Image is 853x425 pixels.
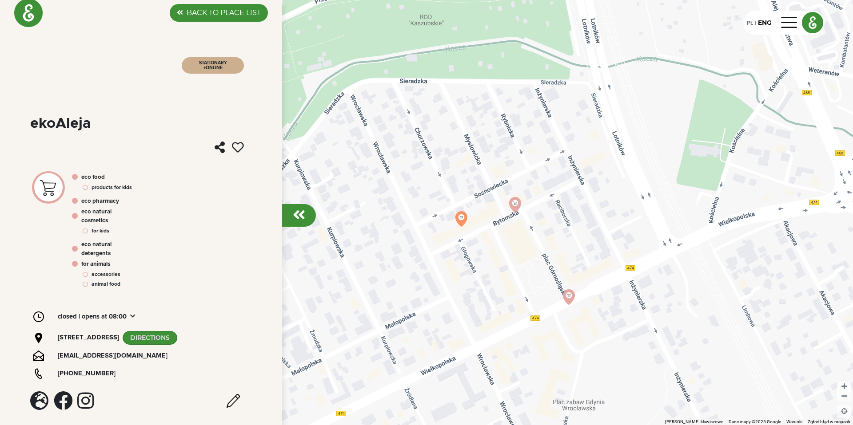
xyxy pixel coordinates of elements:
[92,184,132,192] div: Products for kids
[747,18,753,28] div: PL
[81,260,110,269] div: FOR ANIMALS
[123,331,177,345] a: DIRECTIONS
[109,312,127,322] span: 08:00
[58,369,116,378] a: [PHONE_NUMBER]
[786,419,802,424] a: Warunki (otwiera się w nowej karcie)
[753,20,758,28] div: |
[33,350,44,361] img: icon-email.svg
[58,351,167,361] a: [EMAIL_ADDRESS][DOMAIN_NAME]
[81,173,105,182] div: ECO FOOD
[34,174,63,201] img: 60f12d05af066959d3b70d27
[203,66,206,70] span: +
[729,419,781,424] span: Dane mapy ©2025 Google
[187,8,261,18] label: BACK TO PLACE LIST
[33,333,44,343] img: icon-location.svg
[92,280,120,288] div: Animal food
[92,227,109,235] div: For kids
[227,394,240,407] img: edit.png
[58,312,77,322] span: closed
[802,12,823,33] img: ethy logo
[206,66,223,70] span: ONLINE
[758,18,772,28] div: ENG
[81,240,132,258] div: ECO NATURAL DETERGENTS
[33,368,44,379] img: icon-phone.svg
[81,208,132,225] div: ECO NATURAL COSMETICS
[81,197,119,206] div: ECO PHARMACY
[92,271,120,279] div: Accessories
[665,419,723,425] button: Skróty klawiszowe
[79,312,107,322] span: | Opens at
[808,419,850,424] a: Zgłoś błąd w mapach
[199,61,227,65] span: STATIONARY
[58,334,119,341] span: [STREET_ADDRESS]
[33,311,44,322] img: icon-clock.svg
[30,117,91,131] div: ekoAleja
